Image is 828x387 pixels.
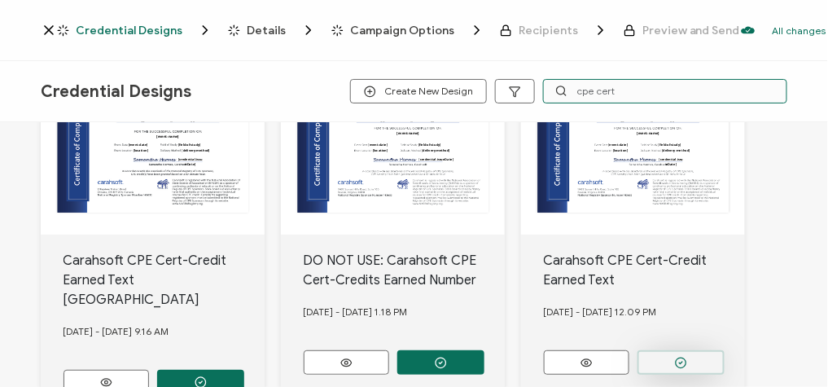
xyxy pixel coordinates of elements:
[64,251,265,310] div: Carahsoft CPE Cert-Credit Earned Text [GEOGRAPHIC_DATA]
[304,251,506,290] div: DO NOT USE: Carahsoft CPE Cert-Credits Earned Number
[76,24,182,37] span: Credential Designs
[624,24,740,37] span: Preview and Send
[544,290,746,334] div: [DATE] - [DATE] 12.09 PM
[247,24,286,37] span: Details
[304,290,506,334] div: [DATE] - [DATE] 1.18 PM
[228,22,317,38] span: Details
[41,81,191,102] span: Credential Designs
[364,86,473,98] span: Create New Design
[543,79,787,103] input: Search
[57,22,740,38] div: Breadcrumb
[64,310,265,354] div: [DATE] - [DATE] 9.16 AM
[747,309,828,387] iframe: Chat Widget
[500,22,609,38] span: Recipients
[350,79,487,103] button: Create New Design
[331,22,485,38] span: Campaign Options
[544,251,746,290] div: Carahsoft CPE Cert-Credit Earned Text
[519,24,578,37] span: Recipients
[57,22,213,38] span: Credential Designs
[350,24,454,37] span: Campaign Options
[642,24,740,37] span: Preview and Send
